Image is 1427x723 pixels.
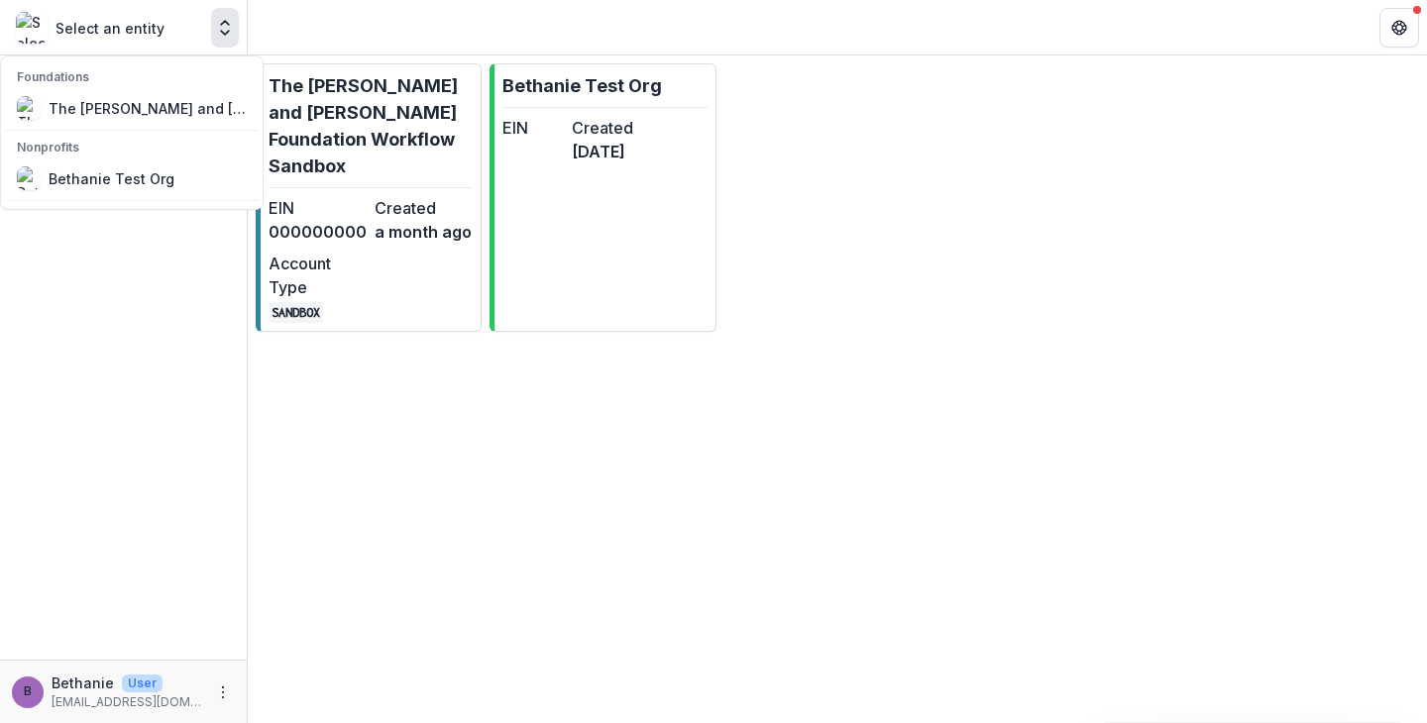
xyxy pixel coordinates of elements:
p: Bethanie [52,672,114,693]
p: Bethanie Test Org [502,72,662,99]
dd: a month ago [375,220,473,244]
p: [EMAIL_ADDRESS][DOMAIN_NAME] [52,693,203,711]
a: The [PERSON_NAME] and [PERSON_NAME] Foundation Workflow SandboxEIN000000000Createda month agoAcco... [256,63,482,332]
p: Select an entity [55,18,165,39]
div: Bethanie [24,685,32,698]
dt: Created [572,116,633,140]
p: User [122,674,163,692]
a: Bethanie Test OrgEINCreated[DATE] [490,63,715,332]
button: Get Help [1379,8,1419,48]
button: Open entity switcher [211,8,239,48]
dd: [DATE] [572,140,633,163]
dt: EIN [502,116,564,140]
dt: Account Type [269,252,367,299]
dt: EIN [269,196,367,220]
dt: Created [375,196,473,220]
code: SANDBOX [269,302,323,323]
dd: 000000000 [269,220,367,244]
button: More [211,680,235,704]
img: Select an entity [16,12,48,44]
p: The [PERSON_NAME] and [PERSON_NAME] Foundation Workflow Sandbox [269,72,473,179]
